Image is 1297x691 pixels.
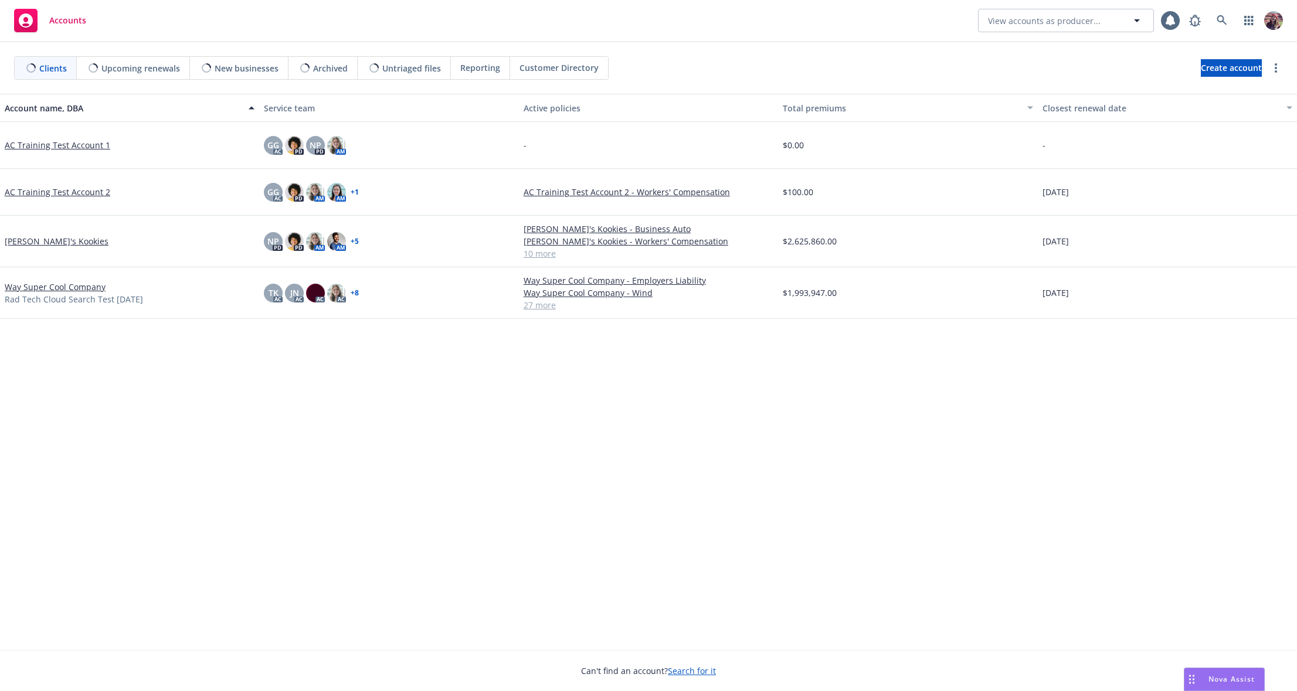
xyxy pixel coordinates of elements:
[327,183,346,202] img: photo
[1043,235,1069,247] span: [DATE]
[215,62,279,74] span: New businesses
[524,287,773,299] a: Way Super Cool Company - Wind
[668,665,716,676] a: Search for it
[1208,674,1255,684] span: Nova Assist
[5,293,143,305] span: Rad Tech Cloud Search Test [DATE]
[524,247,773,260] a: 10 more
[1201,59,1262,77] a: Create account
[1269,61,1283,75] a: more
[524,186,773,198] a: AC Training Test Account 2 - Workers' Compensation
[267,186,279,198] span: GG
[351,189,359,196] a: + 1
[783,287,837,299] span: $1,993,947.00
[306,183,325,202] img: photo
[524,235,773,247] a: [PERSON_NAME]'s Kookies - Workers' Compensation
[306,284,325,302] img: photo
[1043,102,1279,114] div: Closest renewal date
[524,223,773,235] a: [PERSON_NAME]'s Kookies - Business Auto
[267,139,279,151] span: GG
[264,102,514,114] div: Service team
[351,238,359,245] a: + 5
[1237,9,1261,32] a: Switch app
[783,139,804,151] span: $0.00
[524,102,773,114] div: Active policies
[290,287,299,299] span: JN
[259,94,518,122] button: Service team
[524,299,773,311] a: 27 more
[382,62,441,74] span: Untriaged files
[5,139,110,151] a: AC Training Test Account 1
[1043,287,1069,299] span: [DATE]
[285,136,304,155] img: photo
[1183,9,1207,32] a: Report a Bug
[285,232,304,251] img: photo
[783,235,837,247] span: $2,625,860.00
[101,62,180,74] span: Upcoming renewals
[285,183,304,202] img: photo
[1043,186,1069,198] span: [DATE]
[5,102,242,114] div: Account name, DBA
[39,62,67,74] span: Clients
[313,62,348,74] span: Archived
[267,235,279,247] span: NP
[1038,94,1297,122] button: Closest renewal date
[783,186,813,198] span: $100.00
[5,281,106,293] a: Way Super Cool Company
[306,232,325,251] img: photo
[783,102,1020,114] div: Total premiums
[524,274,773,287] a: Way Super Cool Company - Employers Liability
[978,9,1154,32] button: View accounts as producer...
[9,4,91,37] a: Accounts
[327,284,346,302] img: photo
[581,665,716,677] span: Can't find an account?
[327,136,346,155] img: photo
[988,15,1101,27] span: View accounts as producer...
[1210,9,1234,32] a: Search
[460,62,500,74] span: Reporting
[1264,11,1283,30] img: photo
[1184,668,1265,691] button: Nova Assist
[5,186,110,198] a: AC Training Test Account 2
[1201,57,1262,79] span: Create account
[310,139,321,151] span: NP
[778,94,1037,122] button: Total premiums
[520,62,599,74] span: Customer Directory
[519,94,778,122] button: Active policies
[1184,668,1199,690] div: Drag to move
[524,139,527,151] span: -
[327,232,346,251] img: photo
[351,290,359,297] a: + 8
[5,235,108,247] a: [PERSON_NAME]'s Kookies
[269,287,279,299] span: TK
[1043,139,1045,151] span: -
[49,16,86,25] span: Accounts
